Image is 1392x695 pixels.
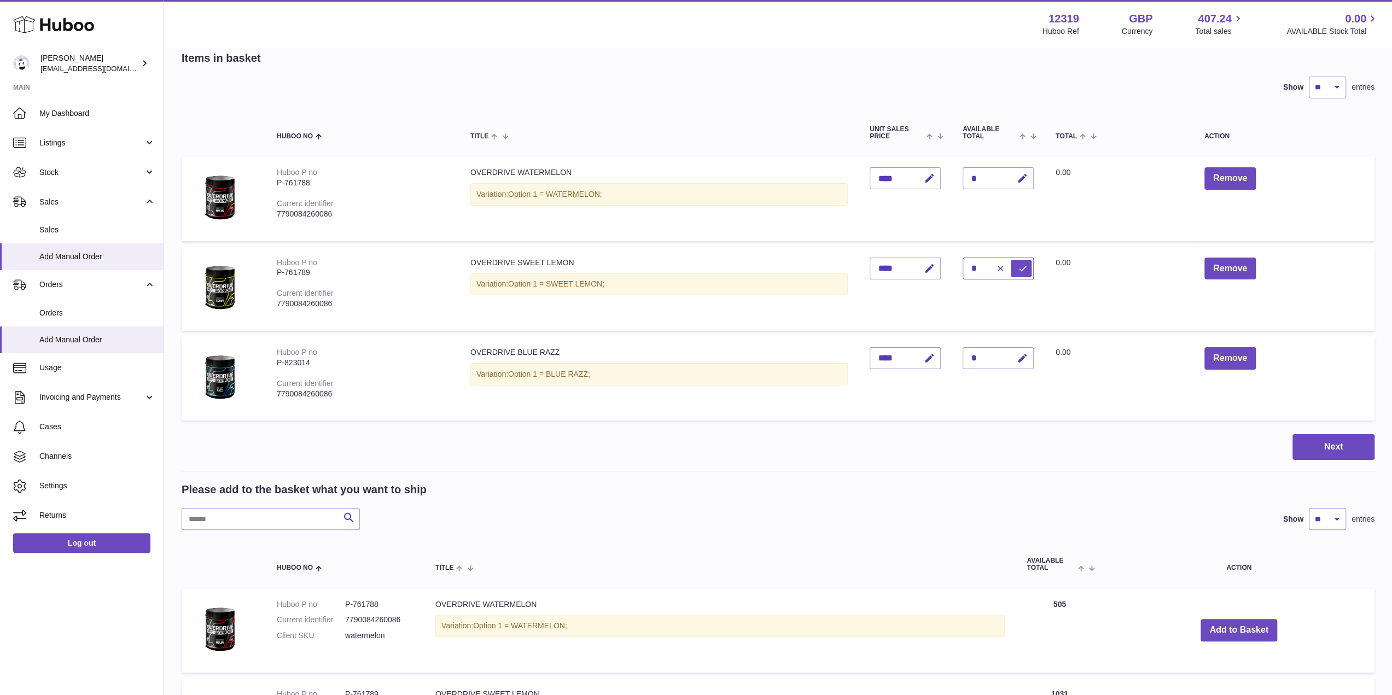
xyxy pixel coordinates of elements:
[1283,82,1303,92] label: Show
[470,133,488,140] span: Title
[1042,26,1079,37] div: Huboo Ref
[277,358,449,368] div: P-823014
[39,363,155,373] span: Usage
[1129,11,1152,26] strong: GBP
[508,190,602,198] span: Option 1 = WATERMELON;
[435,615,1005,637] div: Variation:
[277,348,317,357] div: Huboo P no
[39,510,155,521] span: Returns
[470,273,848,295] div: Variation:
[193,167,247,227] img: OVERDRIVE WATERMELON
[39,252,155,262] span: Add Manual Order
[39,279,144,290] span: Orders
[193,347,247,407] img: OVERDRIVE BLUE RAZZ
[1016,588,1103,673] td: 505
[277,299,449,309] div: 7790084260086
[1049,11,1079,26] strong: 12319
[277,199,334,208] div: Current identifier
[1352,514,1374,524] span: entries
[1198,11,1231,26] span: 407.24
[1056,168,1070,177] span: 0.00
[470,183,848,206] div: Variation:
[277,178,449,188] div: P-761788
[13,55,30,72] img: davidolesinski1@gmail.com
[470,363,848,386] div: Variation:
[1283,514,1303,524] label: Show
[1027,557,1075,571] span: AVAILABLE Total
[277,379,334,388] div: Current identifier
[39,108,155,119] span: My Dashboard
[1292,434,1374,460] button: Next
[1204,258,1256,280] button: Remove
[345,599,413,610] dd: P-761788
[1103,546,1374,582] th: Action
[277,615,345,625] dt: Current identifier
[39,422,155,432] span: Cases
[40,64,161,73] span: [EMAIL_ADDRESS][DOMAIN_NAME]
[459,336,859,420] td: OVERDRIVE BLUE RAZZ
[13,533,150,553] a: Log out
[39,225,155,235] span: Sales
[39,308,155,318] span: Orders
[39,138,144,148] span: Listings
[459,247,859,331] td: OVERDRIVE SWEET LEMON
[435,564,453,571] span: Title
[193,258,247,318] img: OVERDRIVE SWEET LEMON
[1345,11,1366,26] span: 0.00
[1204,347,1256,370] button: Remove
[182,51,261,66] h2: Items in basket
[39,481,155,491] span: Settings
[39,451,155,462] span: Channels
[40,53,139,74] div: [PERSON_NAME]
[277,168,317,177] div: Huboo P no
[277,258,317,267] div: Huboo P no
[277,564,313,571] span: Huboo no
[508,370,590,378] span: Option 1 = BLUE RAZZ;
[1056,258,1070,267] span: 0.00
[277,389,449,399] div: 7790084260086
[870,126,924,140] span: Unit Sales Price
[1204,167,1256,190] button: Remove
[193,599,247,659] img: OVERDRIVE WATERMELON
[963,126,1017,140] span: AVAILABLE Total
[508,279,604,288] span: Option 1 = SWEET LEMON;
[1286,26,1379,37] span: AVAILABLE Stock Total
[1201,619,1277,641] button: Add to Basket
[1122,26,1153,37] div: Currency
[1286,11,1379,37] a: 0.00 AVAILABLE Stock Total
[277,289,334,297] div: Current identifier
[39,167,144,178] span: Stock
[39,197,144,207] span: Sales
[182,482,427,497] h2: Please add to the basket what you want to ship
[277,599,345,610] dt: Huboo P no
[473,621,567,630] span: Option 1 = WATERMELON;
[1195,26,1244,37] span: Total sales
[1056,348,1070,357] span: 0.00
[1195,11,1244,37] a: 407.24 Total sales
[39,392,144,402] span: Invoicing and Payments
[277,133,313,140] span: Huboo no
[1204,133,1364,140] div: Action
[345,630,413,641] dd: watermelon
[39,335,155,345] span: Add Manual Order
[277,209,449,219] div: 7790084260086
[424,588,1016,673] td: OVERDRIVE WATERMELON
[459,156,859,241] td: OVERDRIVE WATERMELON
[1056,133,1077,140] span: Total
[277,267,449,278] div: P-761789
[1352,82,1374,92] span: entries
[277,630,345,641] dt: Client SKU
[345,615,413,625] dd: 7790084260086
